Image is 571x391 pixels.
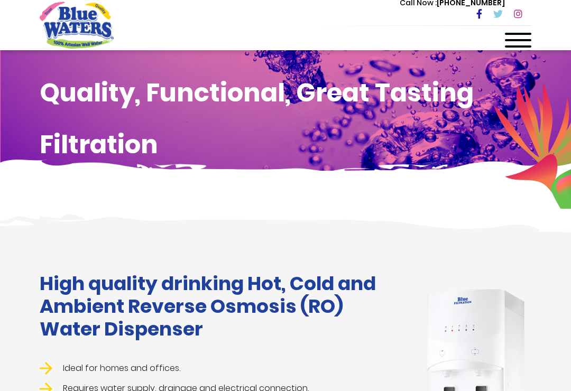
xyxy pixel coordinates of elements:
[40,362,404,375] li: Ideal for homes and offices.
[40,272,404,341] h1: High quality drinking Hot, Cold and Ambient Reverse Osmosis (RO) Water Dispenser
[40,78,531,108] h1: Quality, Functional, Great Tasting
[40,2,114,48] a: store logo
[40,129,531,160] h1: Filtration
